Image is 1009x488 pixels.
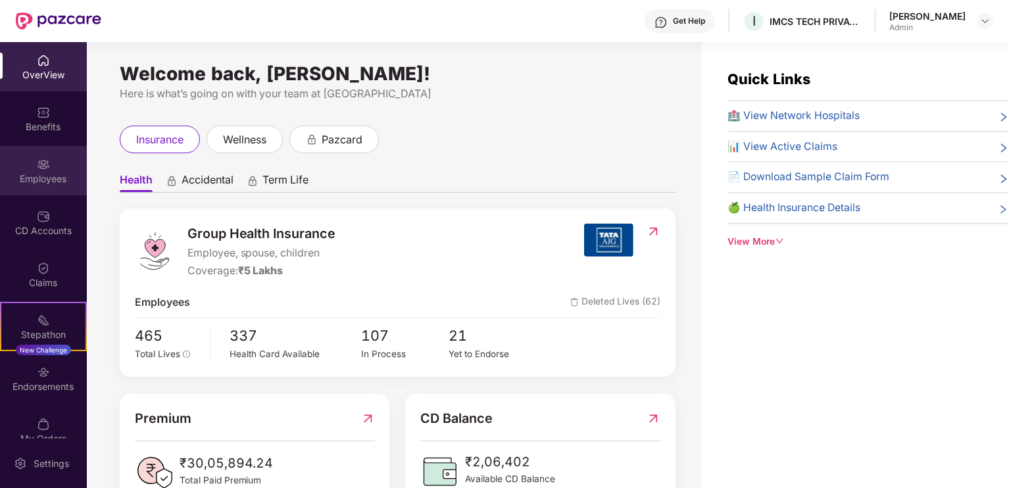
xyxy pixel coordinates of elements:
div: animation [166,174,178,186]
span: ₹2,06,402 [465,452,555,472]
div: Here is what’s going on with your team at [GEOGRAPHIC_DATA] [120,85,676,102]
img: svg+xml;base64,PHN2ZyBpZD0iU2V0dGluZy0yMHgyMCIgeG1sbnM9Imh0dHA6Ly93d3cudzMub3JnLzIwMDAvc3ZnIiB3aW... [14,457,27,470]
img: svg+xml;base64,PHN2ZyBpZD0iSGVscC0zMngzMiIgeG1sbnM9Imh0dHA6Ly93d3cudzMub3JnLzIwMDAvc3ZnIiB3aWR0aD... [654,16,668,29]
span: Group Health Insurance [187,224,336,244]
span: right [998,172,1009,185]
img: RedirectIcon [647,225,660,238]
span: ₹30,05,894.24 [180,453,274,474]
span: 🍏 Health Insurance Details [728,200,861,216]
img: svg+xml;base64,PHN2ZyBpZD0iRW5kb3JzZW1lbnRzIiB4bWxucz0iaHR0cDovL3d3dy53My5vcmcvMjAwMC9zdmciIHdpZH... [37,366,50,379]
img: svg+xml;base64,PHN2ZyBpZD0iQ0RfQWNjb3VudHMiIGRhdGEtbmFtZT0iQ0QgQWNjb3VudHMiIHhtbG5zPSJodHRwOi8vd3... [37,210,50,223]
div: [PERSON_NAME] [889,10,966,22]
span: ₹5 Lakhs [238,264,283,277]
div: Settings [30,457,73,470]
span: Quick Links [728,70,811,87]
span: CD Balance [420,408,493,429]
span: Deleted Lives (62) [570,295,660,311]
img: RedirectIcon [647,408,660,429]
div: In Process [361,347,449,361]
img: deleteIcon [570,298,579,306]
span: Employees [135,295,190,311]
img: svg+xml;base64,PHN2ZyBpZD0iSG9tZSIgeG1sbnM9Imh0dHA6Ly93d3cudzMub3JnLzIwMDAvc3ZnIiB3aWR0aD0iMjAiIG... [37,54,50,67]
div: Health Card Available [230,347,362,361]
img: logo [135,232,174,271]
div: View More [728,235,1009,249]
span: 📄 Download Sample Claim Form [728,169,890,185]
span: Total Lives [135,349,180,359]
div: Welcome back, [PERSON_NAME]! [120,68,676,79]
span: 107 [361,325,449,347]
span: pazcard [322,132,362,148]
div: IMCS TECH PRIVATE LIMITED [770,15,862,28]
img: svg+xml;base64,PHN2ZyBpZD0iQmVuZWZpdHMiIHhtbG5zPSJodHRwOi8vd3d3LnczLm9yZy8yMDAwL3N2ZyIgd2lkdGg9Ij... [37,106,50,119]
span: Premium [135,408,191,429]
span: Available CD Balance [465,472,555,487]
span: 21 [449,325,537,347]
span: right [998,203,1009,216]
img: svg+xml;base64,PHN2ZyBpZD0iTXlfT3JkZXJzIiBkYXRhLW5hbWU9Ik15IE9yZGVycyIgeG1sbnM9Imh0dHA6Ly93d3cudz... [37,418,50,431]
span: insurance [136,132,184,148]
div: Admin [889,22,966,33]
img: svg+xml;base64,PHN2ZyBpZD0iRHJvcGRvd24tMzJ4MzIiIHhtbG5zPSJodHRwOi8vd3d3LnczLm9yZy8yMDAwL3N2ZyIgd2... [980,16,991,26]
span: right [998,110,1009,124]
span: info-circle [183,351,191,358]
span: Health [120,173,153,192]
div: Coverage: [187,263,336,280]
div: New Challenge [16,345,71,355]
span: right [998,141,1009,155]
span: Total Paid Premium [180,474,274,488]
img: svg+xml;base64,PHN2ZyBpZD0iQ2xhaW0iIHhtbG5zPSJodHRwOi8vd3d3LnczLm9yZy8yMDAwL3N2ZyIgd2lkdGg9IjIwIi... [37,262,50,275]
span: wellness [223,132,266,148]
span: 🏥 View Network Hospitals [728,108,860,124]
div: Stepathon [1,328,86,341]
span: Term Life [262,173,308,192]
span: Employee, spouse, children [187,245,336,262]
img: New Pazcare Logo [16,12,101,30]
img: svg+xml;base64,PHN2ZyBpZD0iRW1wbG95ZWVzIiB4bWxucz0iaHR0cDovL3d3dy53My5vcmcvMjAwMC9zdmciIHdpZHRoPS... [37,158,50,171]
span: Accidental [182,173,234,192]
span: 337 [230,325,362,347]
img: insurerIcon [584,224,633,256]
div: Yet to Endorse [449,347,537,361]
span: 📊 View Active Claims [728,139,838,155]
div: animation [247,174,258,186]
div: Get Help [673,16,705,26]
span: 465 [135,325,201,347]
span: down [775,237,785,246]
div: animation [306,133,318,145]
img: svg+xml;base64,PHN2ZyB4bWxucz0iaHR0cDovL3d3dy53My5vcmcvMjAwMC9zdmciIHdpZHRoPSIyMSIgaGVpZ2h0PSIyMC... [37,314,50,327]
img: RedirectIcon [361,408,375,429]
span: I [752,13,756,29]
